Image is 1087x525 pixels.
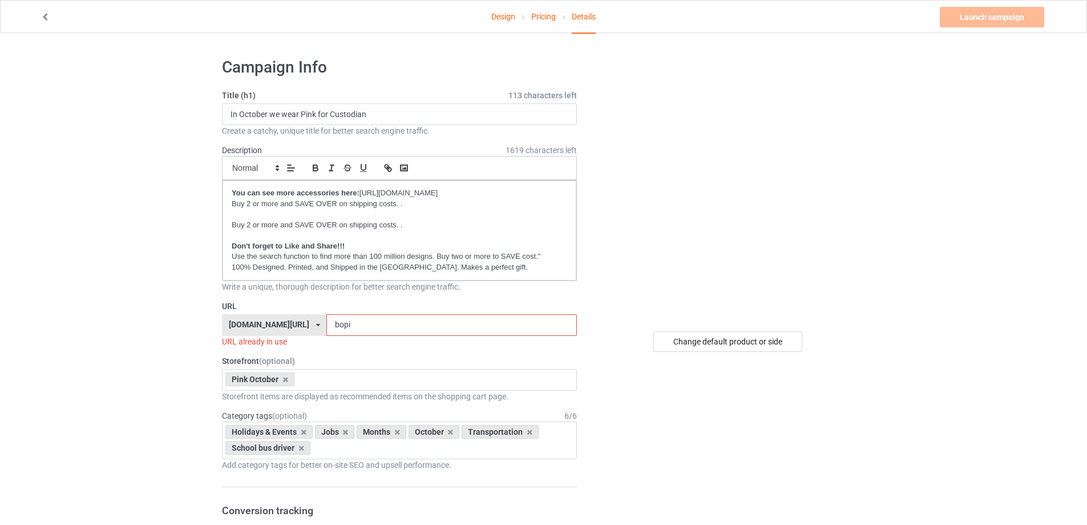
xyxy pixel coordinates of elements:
[222,90,577,101] label: Title (h1)
[491,1,515,33] a: Design
[232,188,567,199] p: [URL][DOMAIN_NAME]
[222,391,577,402] div: Storefront items are displayed as recommended items on the shopping cart page.
[222,57,577,78] h1: Campaign Info
[409,425,460,439] div: October
[357,425,406,439] div: Months
[222,125,577,137] div: Create a catchy, unique title for better search engine traffic.
[564,410,577,422] div: 6 / 6
[232,242,345,250] strong: Don't forget to Like and Share!!!
[222,410,307,422] label: Category tags
[222,300,577,312] label: URL
[222,336,577,347] div: URL already in use
[222,504,577,517] h3: Conversion tracking
[229,320,309,328] div: [DOMAIN_NAME][URL]
[232,220,567,231] p: Buy 2 or more and SAVE OVER on shipping costs. .
[225,425,313,439] div: Holidays & Events
[222,281,577,292] div: Write a unique, thorough description for better search engine traffic.
[572,1,596,34] div: Details
[531,1,556,33] a: Pricing
[232,262,567,273] p: 100% Designed, Printed, and Shipped in the [GEOGRAPHIC_DATA]. Makes a perfect gift.
[462,425,539,439] div: Transportation
[508,90,577,101] span: 113 characters left
[232,199,567,210] p: Buy 2 or more and SAVE OVER on shipping costs. .
[232,251,567,262] p: Use the search function to find more than 100 million designs. Buy two or more to SAVE cost."
[222,355,577,367] label: Storefront
[222,146,262,155] label: Description
[259,356,295,366] span: (optional)
[653,331,802,352] div: Change default product or side
[232,189,359,197] strong: You can see more accessories here:
[315,425,355,439] div: Jobs
[272,411,307,420] span: (optional)
[506,145,577,156] span: 1619 characters left
[222,459,577,471] div: Add category tags for better on-site SEO and upsell performance.
[225,441,310,455] div: School bus driver
[225,372,294,386] div: Pink October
